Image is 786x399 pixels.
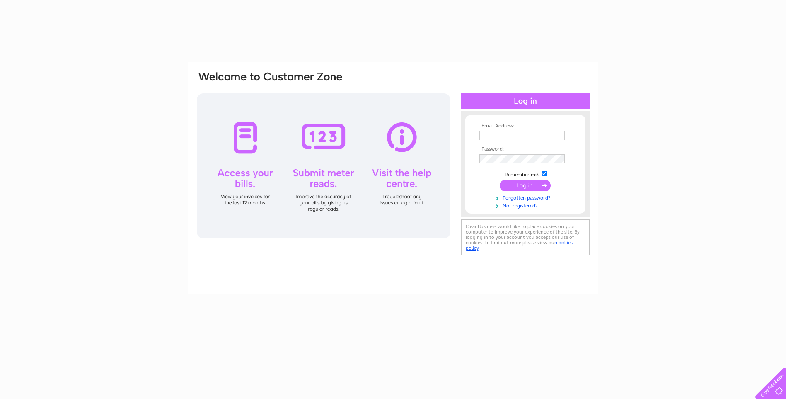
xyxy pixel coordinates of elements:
[500,180,551,191] input: Submit
[461,219,590,255] div: Clear Business would like to place cookies on your computer to improve your experience of the sit...
[477,170,573,178] td: Remember me?
[479,193,573,201] a: Forgotten password?
[479,201,573,209] a: Not registered?
[477,123,573,129] th: Email Address:
[466,240,573,251] a: cookies policy
[477,146,573,152] th: Password:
